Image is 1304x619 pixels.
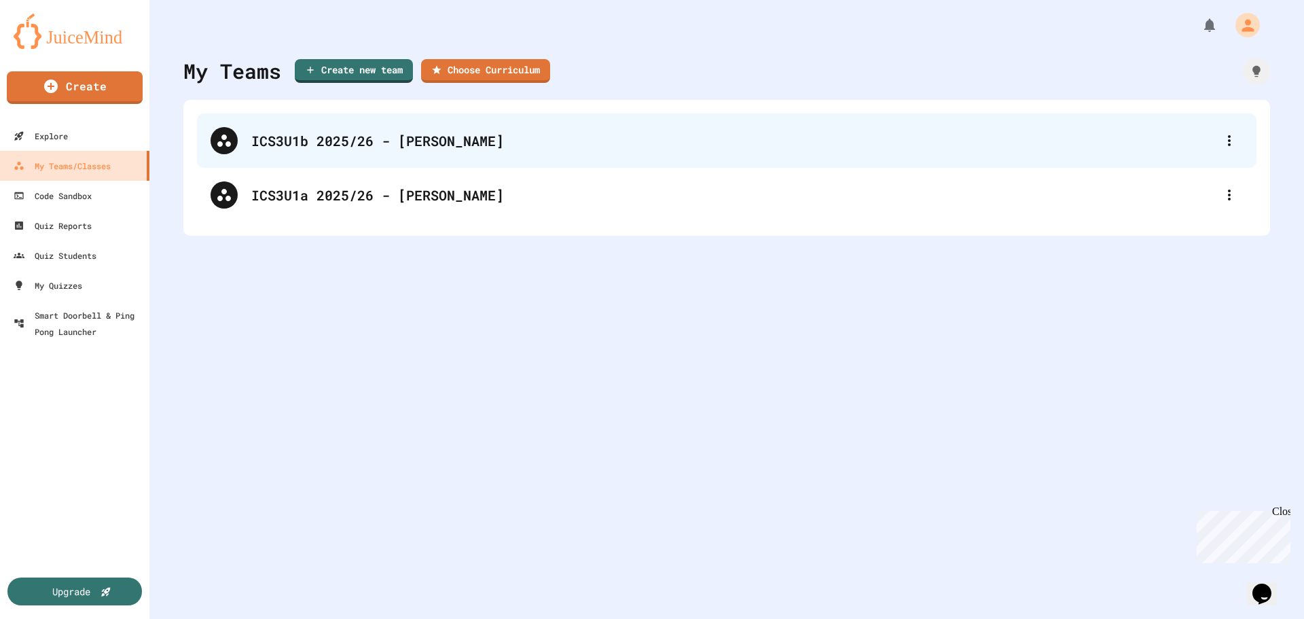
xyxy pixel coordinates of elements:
[1247,565,1290,605] iframe: chat widget
[52,584,90,599] div: Upgrade
[421,59,550,83] a: Choose Curriculum
[1176,14,1221,37] div: My Notifications
[295,59,413,83] a: Create new team
[1221,10,1263,41] div: My Account
[14,188,92,204] div: Code Sandbox
[197,113,1256,168] div: ICS3U1b 2025/26 - [PERSON_NAME]
[197,168,1256,222] div: ICS3U1a 2025/26 - [PERSON_NAME]
[14,158,111,174] div: My Teams/Classes
[251,130,1216,151] div: ICS3U1b 2025/26 - [PERSON_NAME]
[14,277,82,294] div: My Quizzes
[251,185,1216,205] div: ICS3U1a 2025/26 - [PERSON_NAME]
[14,128,68,144] div: Explore
[14,217,92,234] div: Quiz Reports
[14,247,96,264] div: Quiz Students
[5,5,94,86] div: Chat with us now!Close
[7,71,143,104] a: Create
[14,14,136,49] img: logo-orange.svg
[183,56,281,86] div: My Teams
[1243,58,1270,85] div: How it works
[14,307,144,340] div: Smart Doorbell & Ping Pong Launcher
[1191,506,1290,563] iframe: chat widget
